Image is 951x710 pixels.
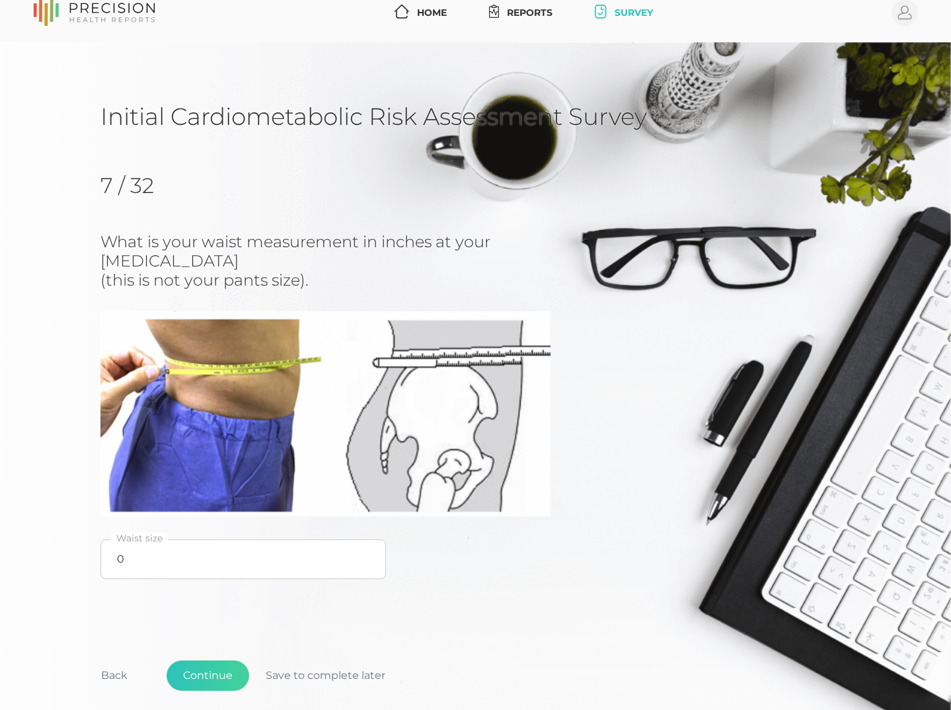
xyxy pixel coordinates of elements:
a: Reports [484,1,558,25]
button: Back [85,660,144,691]
a: Survey [590,1,658,25]
img: waist circumference [100,311,551,517]
a: Home [389,1,452,25]
button: Save to complete later [249,660,402,691]
h3: What is your waist measurement in inches at your [MEDICAL_DATA] (this is not your pants size). [100,233,551,290]
h2: 7 / 32 [100,173,236,198]
h1: Initial Cardiometabolic Risk Assessment Survey [100,102,851,131]
input: Waist size [100,539,386,579]
button: Continue [167,660,249,691]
